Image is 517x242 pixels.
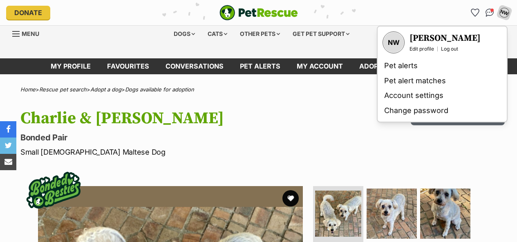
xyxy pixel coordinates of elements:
[381,103,504,118] a: Change password
[20,147,316,158] p: Small [DEMOGRAPHIC_DATA] Maltese Dog
[282,190,299,206] button: favourite
[232,58,289,74] a: Pet alerts
[383,31,405,53] a: Your profile
[39,86,87,93] a: Rescue pet search
[6,6,50,20] a: Donate
[287,26,355,42] div: Get pet support
[20,109,316,128] h1: Charlie & [PERSON_NAME]
[219,5,298,20] img: logo-e224e6f780fb5917bec1dbf3a21bbac754714ae5b6737aabdf751b685950b380.svg
[90,86,121,93] a: Adopt a dog
[486,9,494,17] img: chat-41dd97257d64d25036548639549fe6c8038ab92f7586957e7f3b1b290dea8141.svg
[43,58,99,74] a: My profile
[12,26,45,40] a: Menu
[468,6,511,19] ul: Account quick links
[441,46,458,52] a: Log out
[381,58,504,73] a: Pet alerts
[219,5,298,20] a: PetRescue
[410,33,481,44] h3: [PERSON_NAME]
[410,46,434,52] a: Edit profile
[315,191,361,237] img: Photo of Charlie & Isa
[468,6,481,19] a: Favourites
[367,189,417,239] img: Photo of Charlie & Isa
[496,4,513,21] button: My account
[410,33,481,44] a: Your profile
[21,158,86,223] img: bonded besties
[381,88,504,103] a: Account settings
[202,26,233,42] div: Cats
[483,6,496,19] a: Conversations
[420,189,470,239] img: Photo of Charlie & Isa
[234,26,286,42] div: Other pets
[125,86,194,93] a: Dogs available for adoption
[351,58,442,74] a: Adopter resources
[289,58,351,74] a: My account
[99,58,157,74] a: Favourites
[383,32,404,53] div: NW
[20,86,36,93] a: Home
[168,26,201,42] div: Dogs
[157,58,232,74] a: conversations
[20,132,316,143] p: Bonded Pair
[22,30,39,37] span: Menu
[499,7,510,18] div: NW
[381,73,504,89] a: Pet alert matches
